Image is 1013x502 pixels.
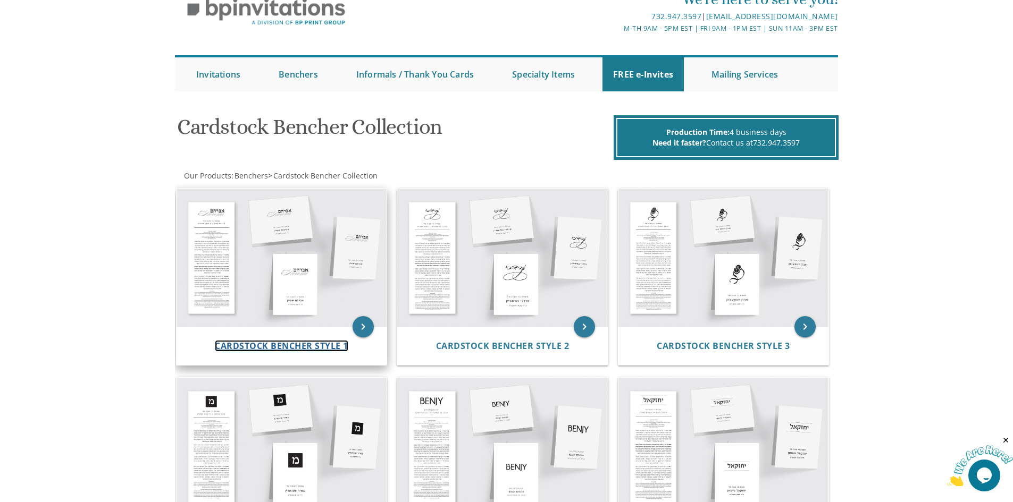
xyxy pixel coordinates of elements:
[501,57,585,91] a: Specialty Items
[652,138,706,148] span: Need it faster?
[701,57,789,91] a: Mailing Services
[268,57,329,91] a: Benchers
[215,340,348,352] span: Cardstock Bencher Style 1
[706,11,838,21] a: [EMAIL_ADDRESS][DOMAIN_NAME]
[397,23,838,34] div: M-Th 9am - 5pm EST | Fri 9am - 1pm EST | Sun 11am - 3pm EST
[436,341,570,351] a: Cardstock Bencher Style 2
[574,316,595,337] a: keyboard_arrow_right
[618,189,829,327] img: Cardstock Bencher Style 3
[794,316,816,337] a: keyboard_arrow_right
[235,171,268,181] span: Benchers
[436,340,570,352] span: Cardstock Bencher Style 2
[353,316,374,337] a: keyboard_arrow_right
[177,189,387,327] img: Cardstock Bencher Style 1
[273,171,378,181] span: Cardstock Bencher Collection
[657,341,790,351] a: Cardstock Bencher Style 3
[272,171,378,181] a: Cardstock Bencher Collection
[175,171,507,181] div: :
[947,436,1013,486] iframe: chat widget
[268,171,378,181] span: >
[186,57,251,91] a: Invitations
[397,10,838,23] div: |
[233,171,268,181] a: Benchers
[602,57,684,91] a: FREE e-Invites
[397,189,608,327] img: Cardstock Bencher Style 2
[215,341,348,351] a: Cardstock Bencher Style 1
[753,138,800,148] a: 732.947.3597
[616,118,836,157] div: 4 business days Contact us at
[651,11,701,21] a: 732.947.3597
[183,171,231,181] a: Our Products
[666,127,730,137] span: Production Time:
[657,340,790,352] span: Cardstock Bencher Style 3
[346,57,484,91] a: Informals / Thank You Cards
[177,115,611,147] h1: Cardstock Bencher Collection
